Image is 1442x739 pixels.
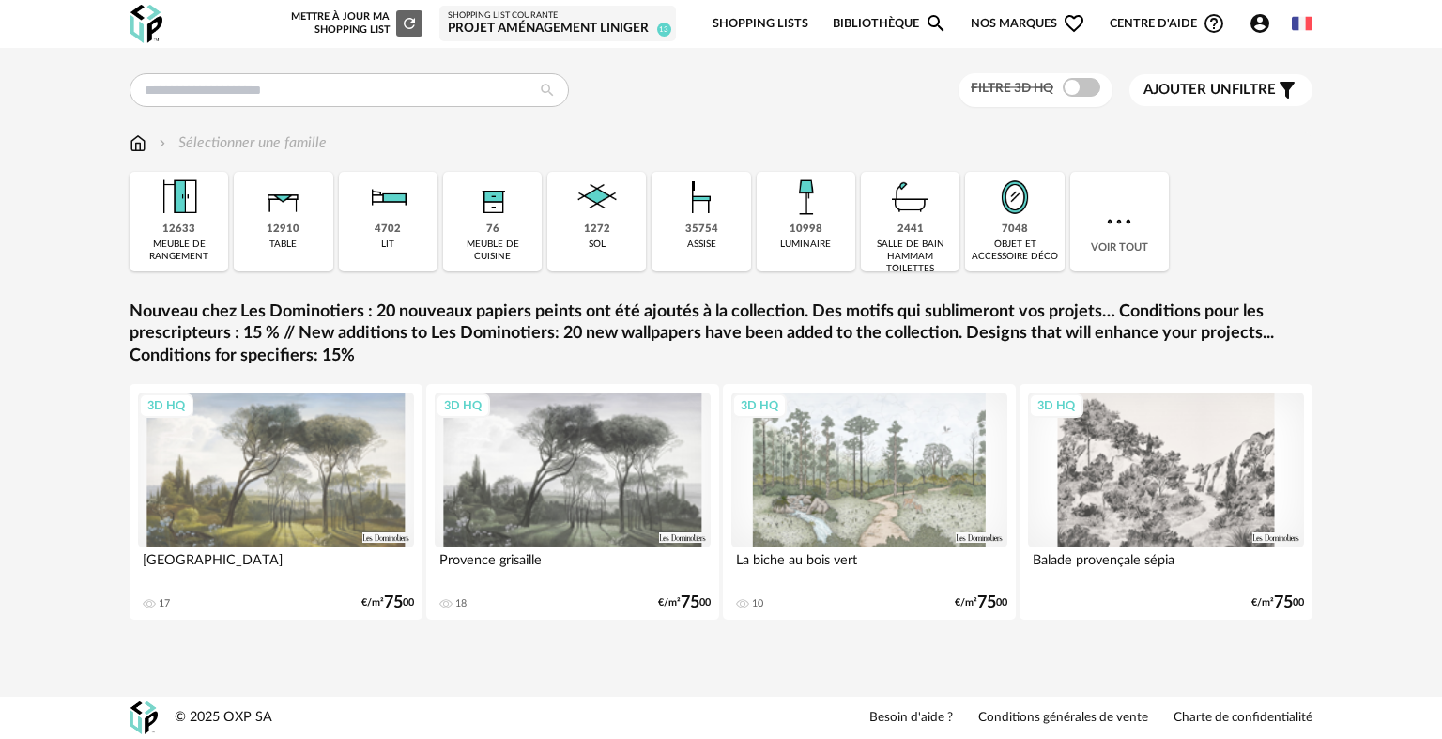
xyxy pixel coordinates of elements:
img: Salle%20de%20bain.png [885,172,936,223]
div: lit [381,239,394,251]
img: OXP [130,701,158,734]
img: Literie.png [362,172,413,223]
div: 17 [159,597,170,610]
div: Sélectionner une famille [155,132,327,154]
div: La biche au bois vert [731,547,1007,585]
div: 10998 [790,223,822,237]
img: more.7b13dc1.svg [1102,205,1136,239]
span: Account Circle icon [1249,12,1280,35]
span: Account Circle icon [1249,12,1271,35]
div: 3D HQ [139,393,193,418]
div: table [269,239,297,251]
span: Magnify icon [925,12,947,35]
a: Besoin d'aide ? [869,710,953,727]
div: €/m² 00 [955,596,1007,609]
img: Table.png [258,172,309,223]
div: 12910 [267,223,299,237]
div: [GEOGRAPHIC_DATA] [138,547,414,585]
button: Ajouter unfiltre Filter icon [1129,74,1312,106]
div: 3D HQ [436,393,490,418]
a: BibliothèqueMagnify icon [833,2,947,46]
div: 76 [486,223,499,237]
div: 3D HQ [732,393,787,418]
div: 35754 [685,223,718,237]
a: Charte de confidentialité [1174,710,1312,727]
span: Heart Outline icon [1063,12,1085,35]
div: 7048 [1002,223,1028,237]
span: Nos marques [971,2,1085,46]
div: Projet aménagement LINIGER [448,21,667,38]
div: 18 [455,597,467,610]
img: Miroir.png [989,172,1040,223]
div: Voir tout [1070,172,1169,271]
div: luminaire [780,239,831,251]
img: Rangement.png [468,172,518,223]
span: 75 [384,596,403,609]
div: €/m² 00 [361,596,414,609]
div: €/m² 00 [658,596,711,609]
a: 3D HQ Balade provençale sépia €/m²7500 [1020,384,1312,620]
img: svg+xml;base64,PHN2ZyB3aWR0aD0iMTYiIGhlaWdodD0iMTYiIHZpZXdCb3g9IjAgMCAxNiAxNiIgZmlsbD0ibm9uZSIgeG... [155,132,170,154]
div: €/m² 00 [1251,596,1304,609]
span: Ajouter un [1143,83,1232,97]
div: meuble de rangement [135,239,222,263]
img: Sol.png [572,172,622,223]
span: filtre [1143,81,1276,100]
div: sol [589,239,606,251]
div: 10 [752,597,763,610]
span: 13 [657,23,671,37]
div: Shopping List courante [448,10,667,22]
div: 1272 [584,223,610,237]
span: 75 [681,596,699,609]
span: 75 [1274,596,1293,609]
a: 3D HQ La biche au bois vert 10 €/m²7500 [723,384,1016,620]
img: svg+xml;base64,PHN2ZyB3aWR0aD0iMTYiIGhlaWdodD0iMTciIHZpZXdCb3g9IjAgMCAxNiAxNyIgZmlsbD0ibm9uZSIgeG... [130,132,146,154]
img: Assise.png [676,172,727,223]
div: 4702 [375,223,401,237]
div: 2441 [897,223,924,237]
img: Meuble%20de%20rangement.png [154,172,205,223]
span: 75 [977,596,996,609]
div: Mettre à jour ma Shopping List [287,10,422,37]
div: Balade provençale sépia [1028,547,1304,585]
a: Shopping List courante Projet aménagement LINIGER 13 [448,10,667,38]
div: Provence grisaille [435,547,711,585]
img: Luminaire.png [780,172,831,223]
div: meuble de cuisine [449,239,536,263]
div: 3D HQ [1029,393,1083,418]
a: Conditions générales de vente [978,710,1148,727]
img: fr [1292,13,1312,34]
a: 3D HQ [GEOGRAPHIC_DATA] 17 €/m²7500 [130,384,422,620]
div: salle de bain hammam toilettes [867,239,954,275]
span: Filtre 3D HQ [971,82,1053,95]
a: Nouveau chez Les Dominotiers : 20 nouveaux papiers peints ont été ajoutés à la collection. Des mo... [130,301,1312,367]
img: OXP [130,5,162,43]
span: Help Circle Outline icon [1203,12,1225,35]
div: © 2025 OXP SA [175,709,272,727]
div: assise [687,239,716,251]
span: Refresh icon [401,18,418,28]
div: 12633 [162,223,195,237]
div: objet et accessoire déco [971,239,1058,263]
span: Centre d'aideHelp Circle Outline icon [1110,12,1225,35]
a: 3D HQ Provence grisaille 18 €/m²7500 [426,384,719,620]
a: Shopping Lists [713,2,808,46]
span: Filter icon [1276,79,1298,101]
